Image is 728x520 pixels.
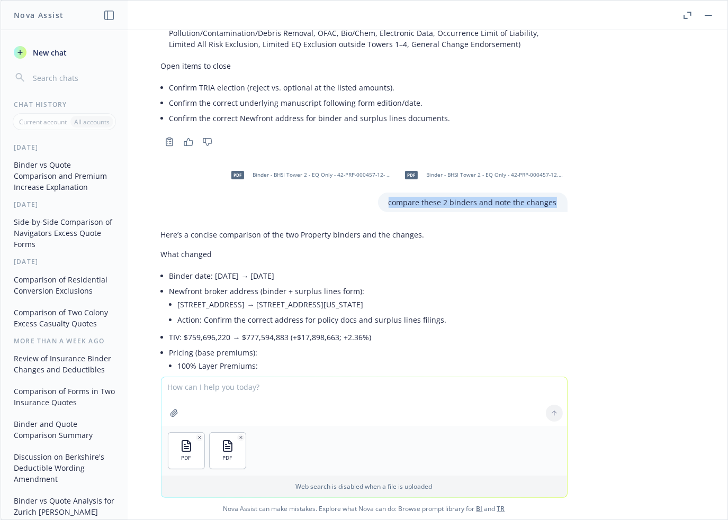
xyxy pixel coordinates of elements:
li: Confirm the correct Newfront address for binder and surplus lines documents. [169,111,568,126]
p: What changed [161,249,568,260]
li: 100% Layer Premiums: [178,358,568,404]
span: PDF [182,454,191,461]
div: Chat History [1,100,128,109]
h1: Nova Assist [14,10,64,21]
a: TR [497,504,505,513]
span: Binder - BHSI Tower 2 - EQ Only - 42-PRP-000457-12.pdf [427,171,565,178]
li: Confirm TRIA election (reject vs. optional at the listed amounts). [169,80,568,95]
li: Confirm the correct underlying manuscript following form edition/date. [169,95,568,111]
input: Search chats [31,70,115,85]
span: New chat [31,47,67,58]
svg: Copy to clipboard [165,137,174,147]
div: [DATE] [1,143,128,152]
p: compare these 2 binders and note the changes [389,197,557,208]
p: All accounts [74,117,110,126]
li: Pricing (base premiums): [169,345,568,468]
div: [DATE] [1,200,128,209]
li: Binder date: [DATE] → [DATE] [169,268,568,284]
button: PDF [168,433,204,469]
li: [STREET_ADDRESS] → [STREET_ADDRESS][US_STATE] [178,297,568,312]
li: Newfront broker address (binder + surplus lines form): [169,284,568,330]
div: [DATE] [1,257,128,266]
button: Comparison of Two Colony Excess Casualty Quotes [10,304,119,332]
button: Side-by-Side Comparison of Navigators Excess Quote Forms [10,213,119,253]
li: Layer 1: $850,430 → $869,515 (+$19,085; +2.24%) [186,371,568,387]
a: BI [477,504,483,513]
button: Binder vs Quote Comparison and Premium Increase Explanation [10,156,119,196]
span: PDF [223,454,232,461]
button: Comparison of Forms in Two Insurance Quotes [10,382,119,411]
span: Nova Assist can make mistakes. Explore what Nova can do: Browse prompt library for and [5,498,723,519]
p: Current account [19,117,67,126]
div: pdfBinder - BHSI Tower 2 - EQ Only - 42-PRP-000457-12.pdf [398,162,568,188]
button: Discussion on Berkshire's Deductible Wording Amendment [10,448,119,488]
button: Binder and Quote Comparison Summary [10,415,119,444]
li: TIV: $759,696,220 → $777,594,883 (+$17,898,663; +2.36%) [169,330,568,345]
button: Thumbs down [199,134,216,149]
span: Binder - BHSI Tower 2 - EQ Only - 42-PRP-000457-12- Revised.pdf [253,171,392,178]
button: Comparison of Residential Conversion Exclusions [10,271,119,299]
div: pdfBinder - BHSI Tower 2 - EQ Only - 42-PRP-000457-12- Revised.pdf [224,162,394,188]
button: Review of Insurance Binder Changes and Deductibles [10,350,119,378]
p: Here’s a concise comparison of the two Property binders and the changes. [161,229,568,240]
p: Web search is disabled when a file is uploaded [168,482,561,491]
div: More than a week ago [1,336,128,345]
button: New chat [10,43,119,62]
li: Forms/endorsements schedule: Same versions listed (War/Terrorism excl., Property Millennium, Poll... [169,14,568,52]
button: PDF [210,433,246,469]
span: pdf [231,171,244,179]
p: Open items to close [161,60,568,71]
span: pdf [405,171,418,179]
li: Action: Confirm the correct address for policy docs and surplus lines filings. [178,312,568,327]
